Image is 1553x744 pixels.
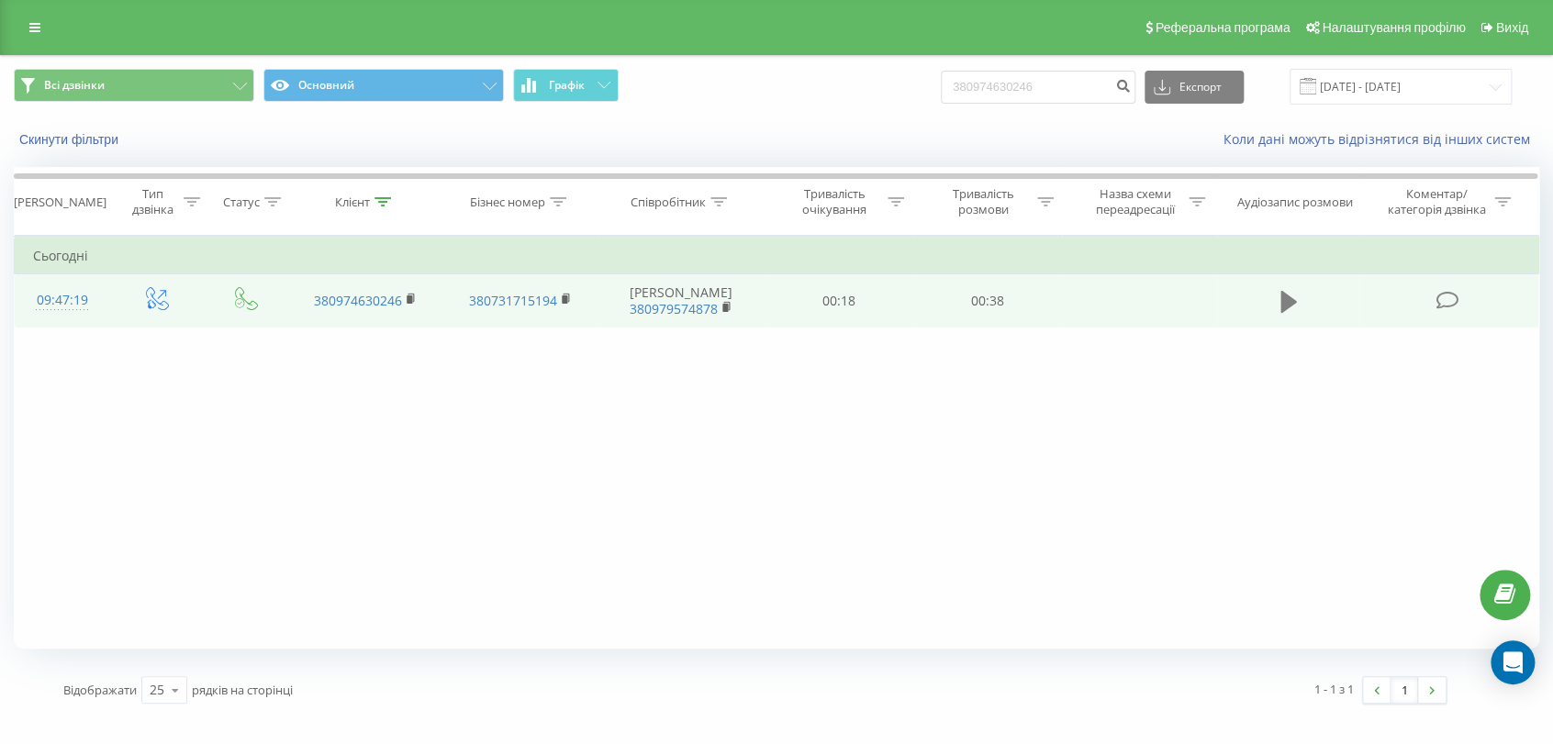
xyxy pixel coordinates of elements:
div: Статус [223,194,260,210]
span: Налаштування профілю [1322,20,1465,35]
div: 09:47:19 [33,283,91,318]
div: 1 - 1 з 1 [1314,680,1354,698]
a: 1 [1391,677,1418,703]
div: [PERSON_NAME] [14,194,106,210]
button: Графік [513,69,619,102]
td: 00:38 [913,274,1062,328]
div: Аудіозапис розмови [1236,194,1352,210]
div: 25 [150,681,164,699]
div: Співробітник [631,194,706,210]
span: рядків на сторінці [192,682,293,698]
a: Коли дані можуть відрізнятися вiд інших систем [1223,130,1539,148]
div: Open Intercom Messenger [1491,640,1535,684]
span: Графік [549,79,585,92]
td: Сьогодні [15,238,1539,274]
div: Бізнес номер [470,194,545,210]
a: 380731715194 [469,292,557,309]
a: 380979574878 [630,300,718,317]
span: Реферальна програма [1156,20,1290,35]
div: Назва схеми переадресації [1086,186,1184,217]
button: Всі дзвінки [14,69,254,102]
a: 380974630246 [314,292,402,309]
div: Тривалість очікування [785,186,883,217]
span: Вихід [1496,20,1528,35]
div: Клієнт [335,194,370,210]
button: Експорт [1145,71,1244,104]
div: Тривалість розмови [934,186,1033,217]
div: Коментар/категорія дзвінка [1382,186,1490,217]
span: Відображати [63,682,137,698]
input: Пошук за номером [941,71,1135,104]
button: Скинути фільтри [14,131,128,148]
div: Тип дзвінка [126,186,179,217]
td: [PERSON_NAME] [598,274,765,328]
span: Всі дзвінки [44,78,105,93]
td: 00:18 [765,274,913,328]
button: Основний [263,69,504,102]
